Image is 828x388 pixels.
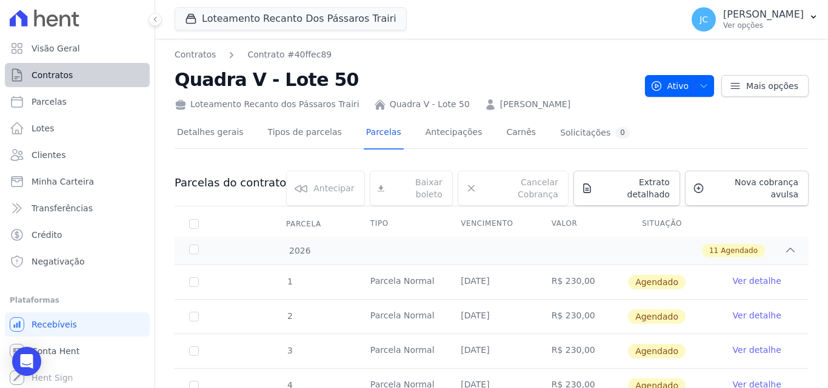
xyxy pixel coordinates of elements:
[733,309,781,321] a: Ver detalhe
[446,265,536,299] td: [DATE]
[423,117,485,150] a: Antecipações
[175,176,286,190] h3: Parcelas do contrato
[32,176,94,188] span: Minha Carteira
[537,265,627,299] td: R$ 230,00
[286,346,293,355] span: 3
[175,7,407,30] button: Loteamento Recanto Dos Pássaros Trairi
[247,48,332,61] a: Contrato #40ffec89
[32,69,73,81] span: Contratos
[32,122,55,134] span: Lotes
[709,245,718,256] span: 11
[5,196,150,220] a: Transferências
[733,275,781,287] a: Ver detalhe
[356,265,446,299] td: Parcela Normal
[12,347,41,376] div: Open Intercom Messenger
[286,311,293,321] span: 2
[175,48,635,61] nav: Breadcrumb
[356,211,446,237] th: Tipo
[5,249,150,274] a: Negativação
[615,127,630,139] div: 0
[5,312,150,337] a: Recebíveis
[446,211,536,237] th: Vencimento
[5,36,150,61] a: Visão Geral
[5,169,150,194] a: Minha Carteira
[446,300,536,334] td: [DATE]
[265,117,344,150] a: Tipos de parcelas
[364,117,404,150] a: Parcelas
[723,8,804,21] p: [PERSON_NAME]
[598,176,670,200] span: Extrato detalhado
[504,117,538,150] a: Carnês
[32,229,62,241] span: Crédito
[650,75,689,97] span: Ativo
[537,211,627,237] th: Valor
[175,98,359,111] div: Loteamento Recanto dos Pássaros Trairi
[5,223,150,247] a: Crédito
[446,334,536,368] td: [DATE]
[189,312,199,321] input: default
[5,339,150,363] a: Conta Hent
[175,117,246,150] a: Detalhes gerais
[10,293,145,307] div: Plataformas
[32,202,93,214] span: Transferências
[721,245,758,256] span: Agendado
[32,42,80,54] span: Visão Geral
[560,127,630,139] div: Solicitações
[721,75,809,97] a: Mais opções
[628,309,686,324] span: Agendado
[356,334,446,368] td: Parcela Normal
[175,48,332,61] nav: Breadcrumb
[628,275,686,289] span: Agendado
[175,48,216,61] a: Contratos
[175,66,635,93] h2: Quadra V - Lote 50
[627,211,718,237] th: Situação
[723,21,804,30] p: Ver opções
[390,98,470,111] a: Quadra V - Lote 50
[558,117,632,150] a: Solicitações0
[5,116,150,140] a: Lotes
[356,300,446,334] td: Parcela Normal
[628,344,686,358] span: Agendado
[32,345,79,357] span: Conta Hent
[645,75,715,97] button: Ativo
[32,318,77,330] span: Recebíveis
[500,98,570,111] a: [PERSON_NAME]
[537,300,627,334] td: R$ 230,00
[5,63,150,87] a: Contratos
[537,334,627,368] td: R$ 230,00
[699,15,708,24] span: JC
[746,80,798,92] span: Mais opções
[5,143,150,167] a: Clientes
[709,176,798,200] span: Nova cobrança avulsa
[682,2,828,36] button: JC [PERSON_NAME] Ver opções
[573,171,680,206] a: Extrato detalhado
[189,346,199,356] input: default
[5,90,150,114] a: Parcelas
[32,149,65,161] span: Clientes
[272,212,336,236] div: Parcela
[32,255,85,268] span: Negativação
[733,344,781,356] a: Ver detalhe
[685,171,809,206] a: Nova cobrança avulsa
[286,277,293,286] span: 1
[189,277,199,287] input: default
[32,96,67,108] span: Parcelas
